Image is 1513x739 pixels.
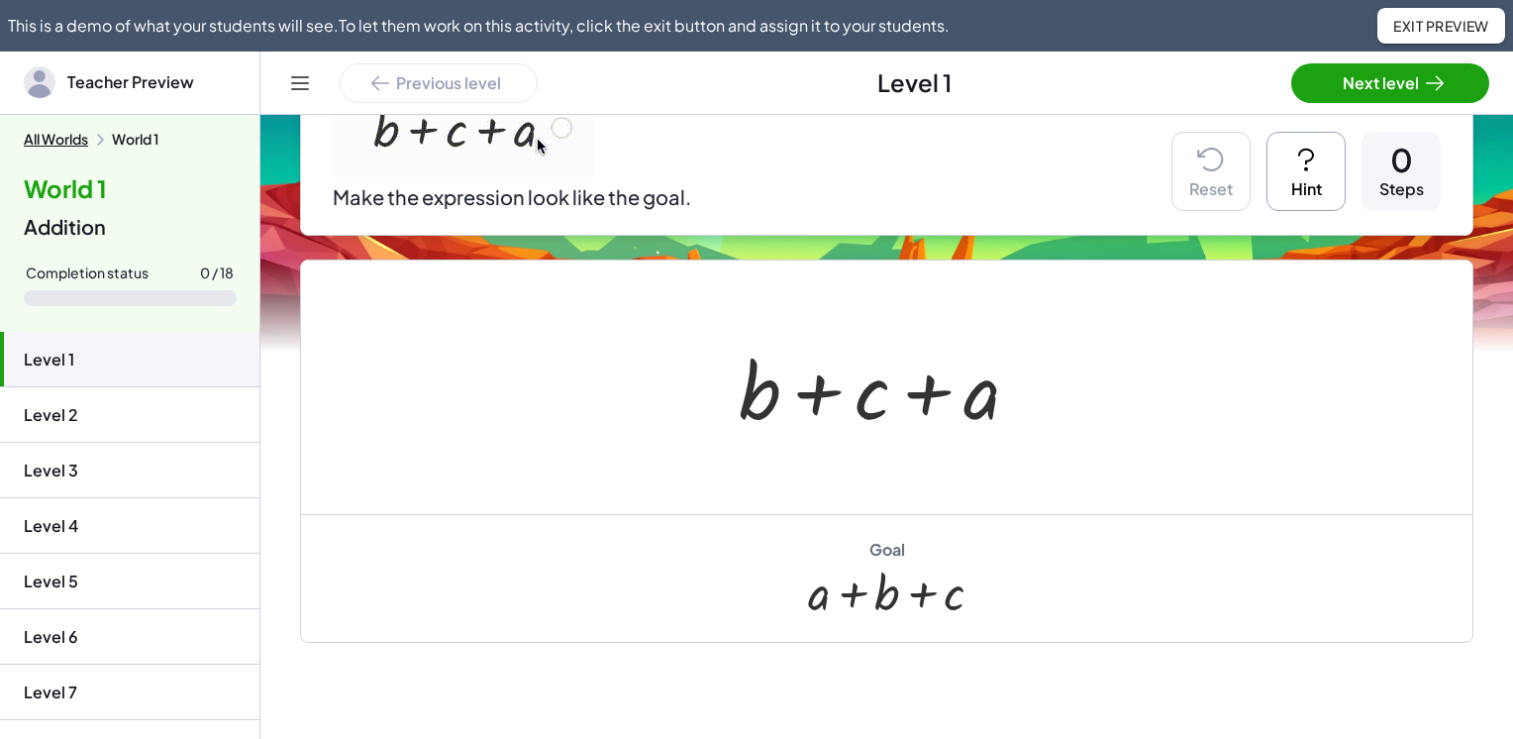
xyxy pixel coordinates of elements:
span: Level 1 [877,66,952,100]
button: Hint [1266,132,1346,211]
span: Teacher Preview [67,70,236,94]
div: 0 / 18 [200,264,234,282]
div: Level 4 [24,514,78,538]
div: Addition [24,213,236,241]
button: Exit Preview [1377,8,1505,44]
div: Level 3 [24,459,78,482]
div: World 1 [112,131,158,149]
div: Goal [869,539,905,561]
button: All Worlds [24,131,88,149]
div: 0 [1390,144,1413,175]
button: Next level [1291,63,1489,103]
div: Level 2 [24,403,78,427]
button: Previous level [340,63,538,103]
span: Exit Preview [1393,17,1489,35]
img: 56cf5447296759071fcc2ff51039f268eea200ea748524efec10c15285825acf.gif [333,78,594,177]
p: Make the expression look like the goal. [333,183,1148,211]
button: Reset [1171,132,1251,211]
div: Level 6 [24,625,78,649]
div: Level 1 [24,348,74,371]
div: Level 5 [24,570,78,593]
div: Steps [1379,178,1424,200]
div: Level 7 [24,681,77,704]
h4: World 1 [24,172,236,206]
div: Completion status [26,264,149,282]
